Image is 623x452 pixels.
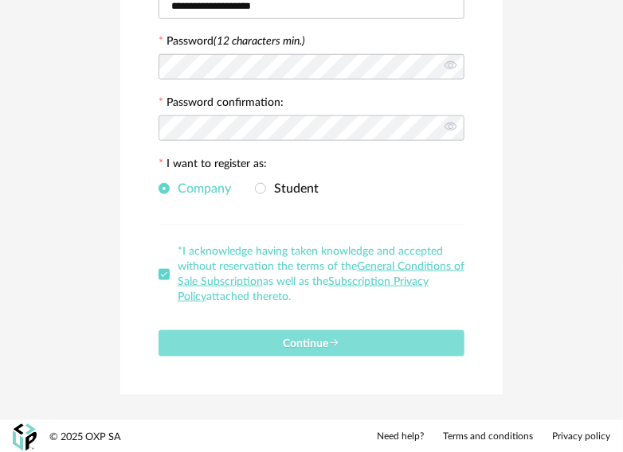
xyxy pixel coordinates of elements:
[13,424,37,452] img: OXP
[159,97,284,111] label: Password confirmation:
[178,261,464,287] a: General Conditions of Sale Subscription
[214,36,305,47] i: (12 characters min.)
[49,431,121,445] div: © 2025 OXP SA
[443,431,533,444] a: Terms and conditions
[159,330,464,357] button: Continue
[159,158,267,173] label: I want to register as:
[266,182,319,195] span: Student
[284,338,340,349] span: Continue
[178,246,464,302] span: *I acknowledge having taken knowledge and accepted without reservation the terms of the as well a...
[170,182,231,195] span: Company
[167,36,305,47] label: Password
[178,276,429,302] a: Subscription Privacy Policy
[552,431,610,444] a: Privacy policy
[377,431,424,444] a: Need help?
